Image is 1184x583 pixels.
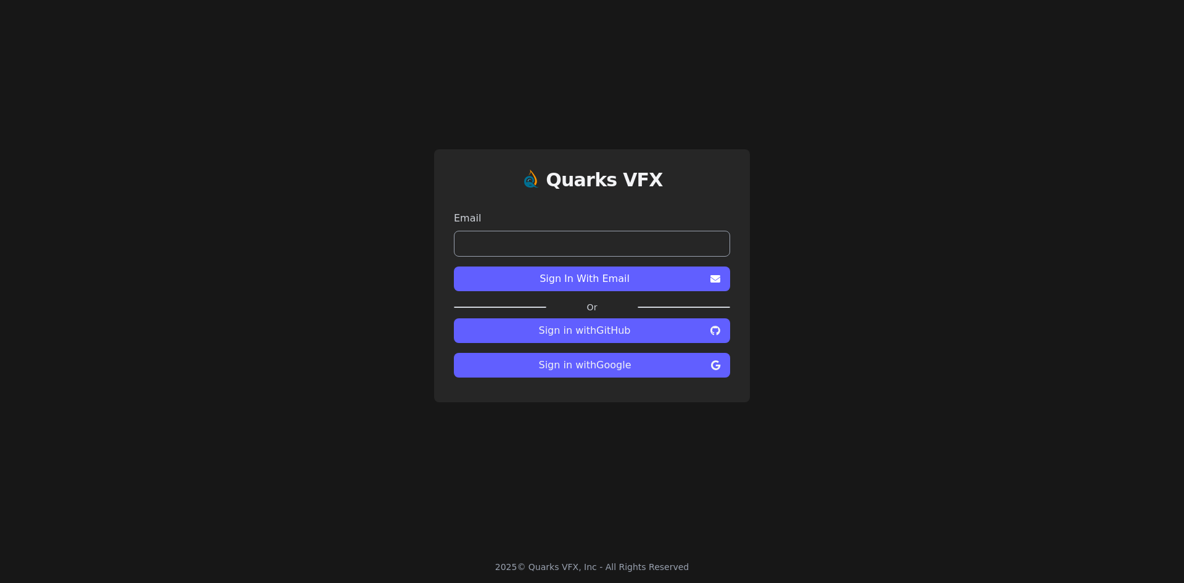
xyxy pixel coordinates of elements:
a: Quarks VFX [546,169,663,201]
button: Sign in withGoogle [454,353,730,378]
button: Sign in withGitHub [454,318,730,343]
span: Sign In With Email [464,271,705,286]
span: Sign in with Google [464,358,706,373]
span: Sign in with GitHub [464,323,705,338]
div: 2025 © Quarks VFX, Inc - All Rights Reserved [495,561,689,573]
label: Email [454,211,730,226]
button: Sign In With Email [454,267,730,291]
label: Or [546,301,638,313]
h1: Quarks VFX [546,169,663,191]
